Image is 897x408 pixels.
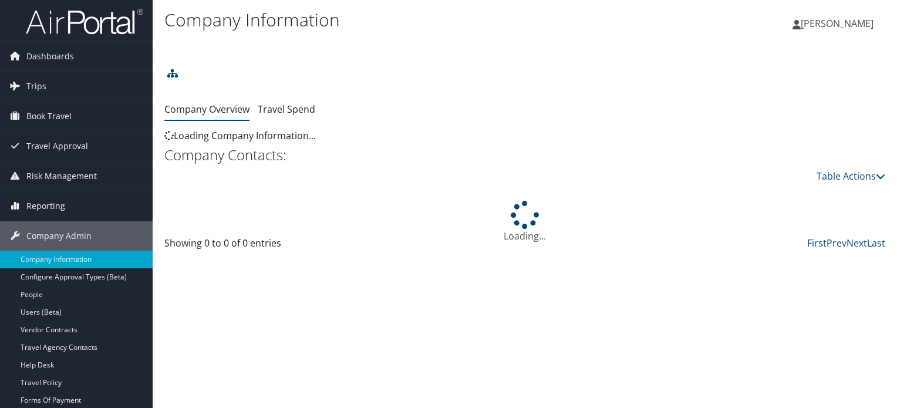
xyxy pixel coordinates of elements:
[26,102,72,131] span: Book Travel
[847,237,867,249] a: Next
[26,161,97,191] span: Risk Management
[164,129,316,142] span: Loading Company Information...
[164,8,645,32] h1: Company Information
[26,221,92,251] span: Company Admin
[164,236,332,256] div: Showing 0 to 0 of 0 entries
[867,237,885,249] a: Last
[164,145,885,165] h2: Company Contacts:
[258,103,315,116] a: Travel Spend
[793,6,885,41] a: [PERSON_NAME]
[26,191,65,221] span: Reporting
[26,8,143,35] img: airportal-logo.png
[817,170,885,183] a: Table Actions
[827,237,847,249] a: Prev
[26,72,46,101] span: Trips
[807,237,827,249] a: First
[801,17,874,30] span: [PERSON_NAME]
[26,42,74,71] span: Dashboards
[26,131,88,161] span: Travel Approval
[164,103,249,116] a: Company Overview
[164,201,885,243] div: Loading...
